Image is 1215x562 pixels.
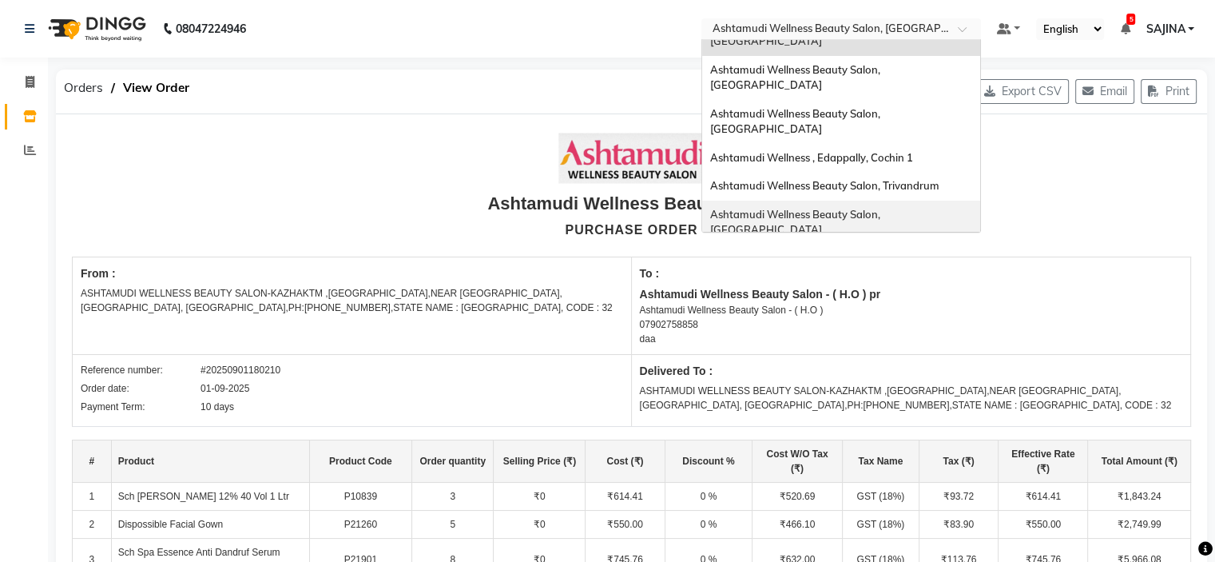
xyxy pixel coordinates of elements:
[640,332,1183,346] div: daa
[640,303,1183,317] div: Ashtamudi Wellness Beauty Salon - ( H.O )
[586,440,665,483] th: Cost (₹)
[710,107,883,136] span: Ashtamudi Wellness Beauty Salon, [GEOGRAPHIC_DATA]
[412,440,494,483] th: Order quantity
[309,440,411,483] th: Product Code
[73,440,112,483] th: #
[919,511,998,539] td: ₹83.90
[81,286,623,315] div: ASHTAMUDI WELLNESS BEAUTY SALON-KAZHAKTM ,[GEOGRAPHIC_DATA],NEAR [GEOGRAPHIC_DATA],[GEOGRAPHIC_DA...
[309,483,411,511] td: P10839
[977,79,1069,104] button: Export CSV
[41,6,150,51] img: logo
[752,511,842,539] td: ₹466.10
[842,440,919,483] th: Tax Name
[586,511,665,539] td: ₹550.00
[81,363,201,377] div: Reference number:
[999,483,1088,511] td: ₹614.41
[640,363,1183,380] div: Delivered To :
[710,151,913,164] span: Ashtamudi Wellness , Edappally, Cochin 1
[1126,14,1135,25] span: 5
[710,179,939,192] span: Ashtamudi Wellness Beauty Salon, Trivandrum
[701,39,981,233] ng-dropdown-panel: Options list
[1088,511,1191,539] td: ₹2,749.99
[999,511,1088,539] td: ₹550.00
[201,400,234,414] div: 10 days
[640,265,1183,282] div: To :
[201,381,249,396] div: 01-09-2025
[111,440,309,483] th: Product
[842,511,919,539] td: GST (18%)
[665,511,752,539] td: 0 %
[81,381,201,396] div: Order date:
[710,63,883,92] span: Ashtamudi Wellness Beauty Salon, [GEOGRAPHIC_DATA]
[309,511,411,539] td: P21260
[710,208,883,237] span: Ashtamudi Wellness Beauty Salon, [GEOGRAPHIC_DATA]
[1120,22,1130,36] a: 5
[81,265,623,282] div: From :
[586,483,665,511] td: ₹614.41
[640,286,1183,303] div: Ashtamudi Wellness Beauty Salon - ( H.O ) pr
[412,511,494,539] td: 5
[494,483,586,511] td: ₹0
[565,221,697,240] div: PURCHASE ORDER
[752,440,842,483] th: Cost W/O Tax (₹)
[665,483,752,511] td: 0 %
[111,511,309,539] td: Dispossible Facial Gown
[73,483,112,511] td: 1
[1075,79,1134,104] button: Email
[919,440,998,483] th: Tax (₹)
[999,440,1088,483] th: Effective Rate (₹)
[73,511,112,539] td: 2
[487,190,775,217] div: Ashtamudi Wellness Beauty Salon
[640,317,1183,332] div: 07902758858
[752,483,842,511] td: ₹520.69
[558,134,705,184] img: Company Logo
[115,74,197,102] span: View Order
[1146,21,1185,38] span: SAJINA
[1088,483,1191,511] td: ₹1,843.24
[412,483,494,511] td: 3
[81,400,201,414] div: Payment Term:
[494,440,586,483] th: Selling Price (₹)
[201,363,280,377] div: #20250901180210
[919,483,998,511] td: ₹93.72
[176,6,246,51] b: 08047224946
[56,74,111,102] span: Orders
[665,440,752,483] th: Discount %
[842,483,919,511] td: GST (18%)
[640,384,1183,413] div: ASHTAMUDI WELLNESS BEAUTY SALON-KAZHAKTM ,[GEOGRAPHIC_DATA],NEAR [GEOGRAPHIC_DATA],[GEOGRAPHIC_DA...
[1141,79,1197,104] button: Print
[111,483,309,511] td: Sch [PERSON_NAME] 12% 40 Vol 1 Ltr
[494,511,586,539] td: ₹0
[1088,440,1191,483] th: Total Amount (₹)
